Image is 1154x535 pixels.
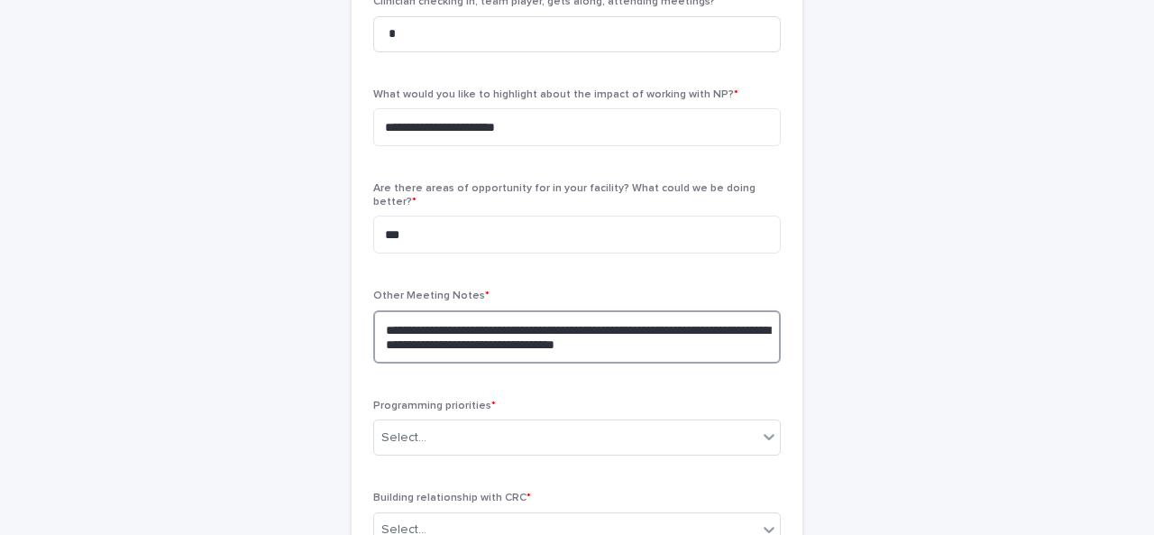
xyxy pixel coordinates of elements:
[373,291,490,301] span: Other Meeting Notes
[373,183,756,207] span: Are there areas of opportunity for in your facility? What could we be doing better?
[373,89,738,100] span: What would you like to highlight about the impact of working with NP?
[373,401,496,411] span: Programming priorities
[381,429,426,447] div: Select...
[373,493,531,503] span: Building relationship with CRC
